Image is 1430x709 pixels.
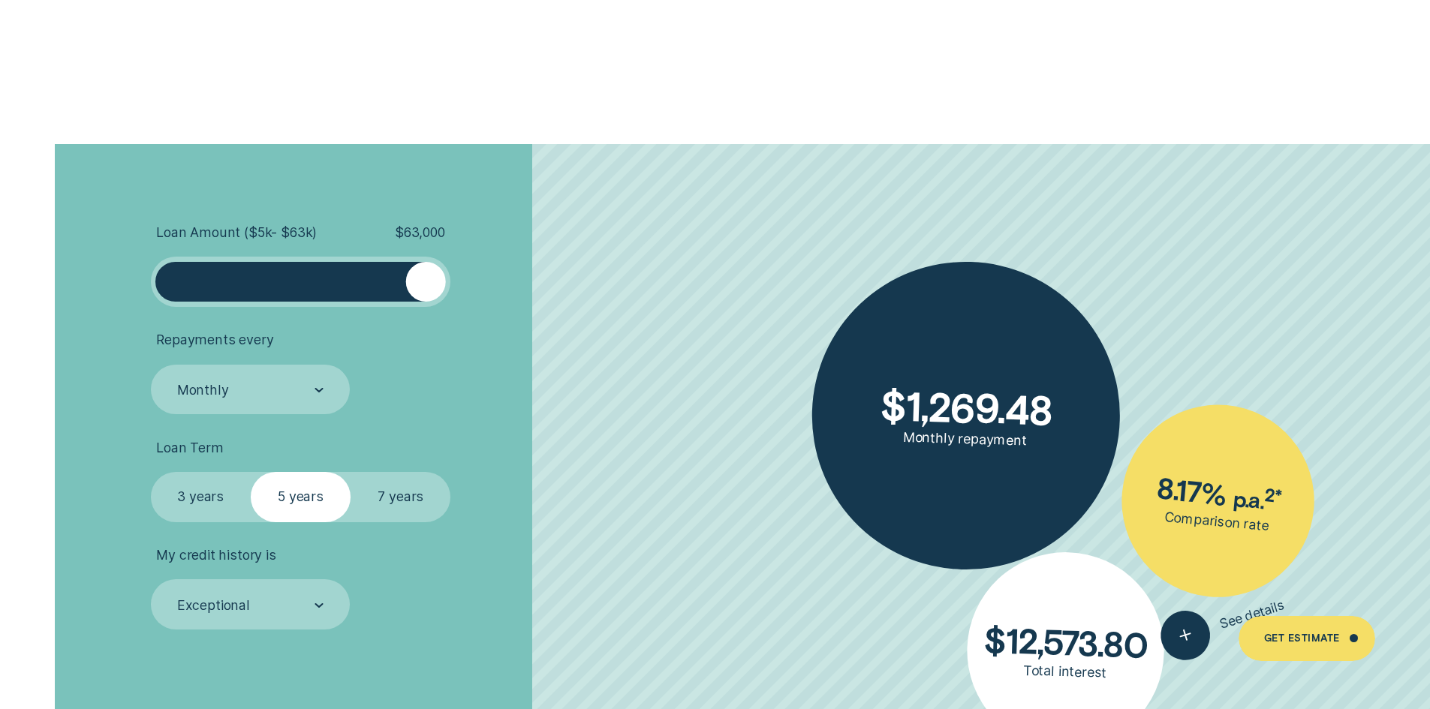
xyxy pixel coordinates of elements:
[395,224,445,241] span: $ 63,000
[1155,581,1292,666] button: See details
[156,224,317,241] span: Loan Amount ( $5k - $63k )
[351,472,450,522] label: 7 years
[156,547,275,563] span: My credit history is
[156,332,273,348] span: Repayments every
[156,440,223,456] span: Loan Term
[151,472,251,522] label: 3 years
[1218,597,1287,632] span: See details
[177,597,250,614] div: Exceptional
[251,472,351,522] label: 5 years
[177,382,229,398] div: Monthly
[1239,616,1374,661] a: Get Estimate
